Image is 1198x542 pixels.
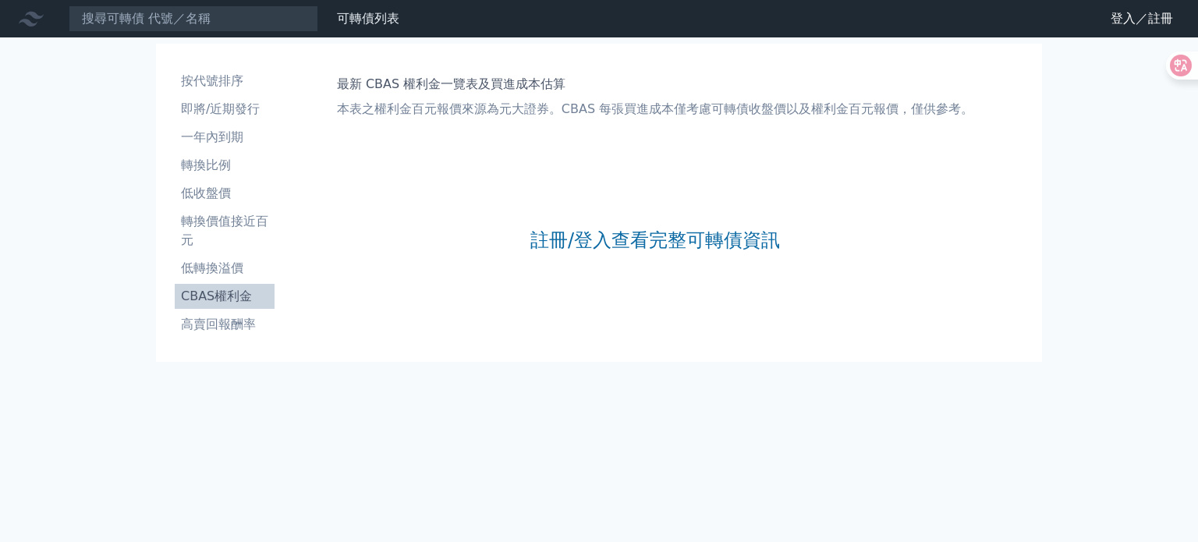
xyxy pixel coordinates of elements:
li: 即將/近期發行 [175,100,275,119]
li: 高賣回報酬率 [175,315,275,334]
li: 轉換比例 [175,156,275,175]
li: 低轉換溢價 [175,259,275,278]
li: 一年內到期 [175,128,275,147]
li: 低收盤價 [175,184,275,203]
a: 高賣回報酬率 [175,312,275,337]
a: 一年內到期 [175,125,275,150]
a: 註冊/登入查看完整可轉債資訊 [530,228,780,253]
a: 低轉換溢價 [175,256,275,281]
a: 登入／註冊 [1098,6,1186,31]
a: 轉換比例 [175,153,275,178]
a: 按代號排序 [175,69,275,94]
a: 即將/近期發行 [175,97,275,122]
a: 轉換價值接近百元 [175,209,275,253]
li: 按代號排序 [175,72,275,90]
a: 低收盤價 [175,181,275,206]
li: CBAS權利金 [175,287,275,306]
a: 可轉債列表 [337,11,399,26]
input: 搜尋可轉債 代號／名稱 [69,5,318,32]
p: 本表之權利金百元報價來源為元大證券。CBAS 每張買進成本僅考慮可轉債收盤價以及權利金百元報價，僅供參考。 [337,100,973,119]
h1: 最新 CBAS 權利金一覽表及買進成本估算 [337,75,973,94]
li: 轉換價值接近百元 [175,212,275,250]
a: CBAS權利金 [175,284,275,309]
